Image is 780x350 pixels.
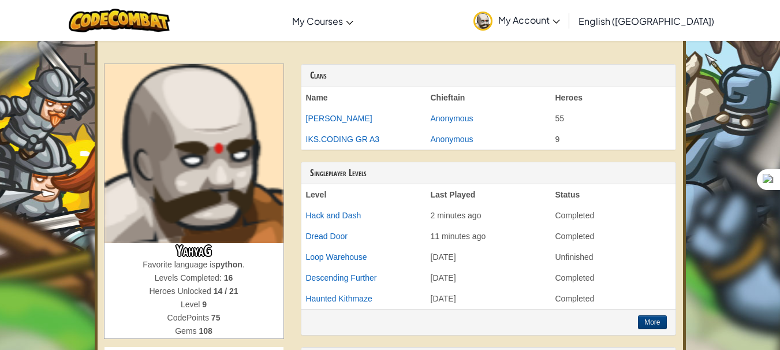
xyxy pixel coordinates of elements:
[211,313,221,322] strong: 75
[498,14,560,26] span: My Account
[551,226,675,247] td: Completed
[69,9,170,32] img: CodeCombat logo
[638,315,666,329] button: More
[149,286,213,296] span: Heroes Unlocked
[306,211,361,220] a: Hack and Dash
[426,184,551,205] th: Last Played
[175,326,199,336] span: Gems
[105,243,283,259] h3: YahyaG
[551,129,675,150] td: 9
[426,247,551,267] td: [DATE]
[292,15,343,27] span: My Courses
[579,15,714,27] span: English ([GEOGRAPHIC_DATA])
[306,232,348,241] a: Dread Door
[310,168,667,178] h3: Singleplayer Levels
[310,70,667,81] h3: Clans
[551,267,675,288] td: Completed
[306,294,372,303] a: Haunted Kithmaze
[431,135,473,144] a: Anonymous
[301,184,426,205] th: Level
[573,5,720,36] a: English ([GEOGRAPHIC_DATA])
[306,135,380,144] a: IKS.CODING GR A3
[551,87,675,108] th: Heroes
[431,114,473,123] a: Anonymous
[426,226,551,247] td: 11 minutes ago
[167,313,211,322] span: CodePoints
[301,87,426,108] th: Name
[143,260,215,269] span: Favorite language is
[214,286,238,296] strong: 14 / 21
[181,300,202,309] span: Level
[426,205,551,226] td: 2 minutes ago
[215,260,242,269] strong: python
[242,260,245,269] span: .
[306,252,367,262] a: Loop Warehouse
[468,2,566,39] a: My Account
[551,205,675,226] td: Completed
[551,108,675,129] td: 55
[426,288,551,309] td: [DATE]
[306,114,372,123] a: [PERSON_NAME]
[202,300,207,309] strong: 9
[286,5,359,36] a: My Courses
[199,326,212,336] strong: 108
[306,273,377,282] a: Descending Further
[426,267,551,288] td: [DATE]
[551,184,675,205] th: Status
[473,12,492,31] img: avatar
[155,273,224,282] span: Levels Completed:
[224,273,233,282] strong: 16
[551,247,675,267] td: Unfinished
[551,288,675,309] td: Completed
[426,87,551,108] th: Chieftain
